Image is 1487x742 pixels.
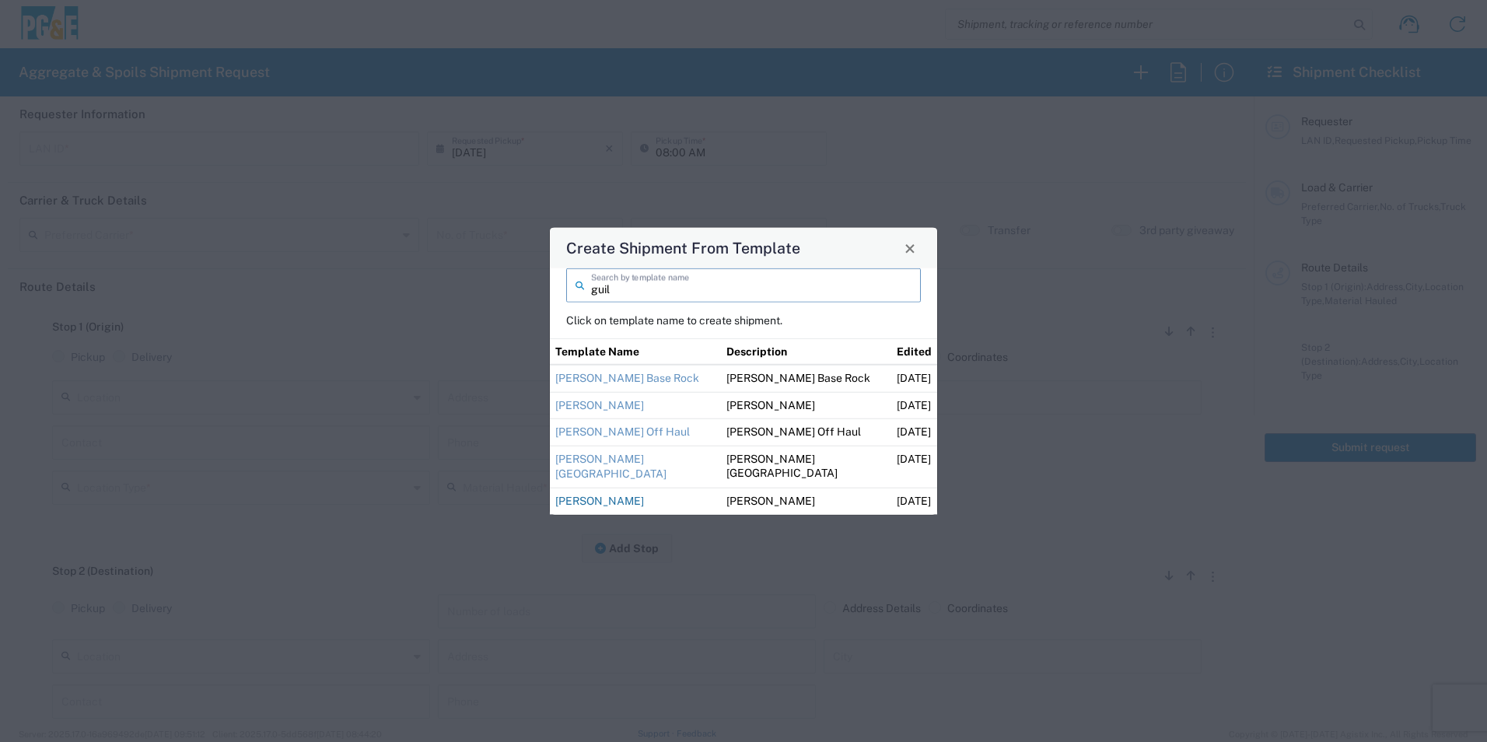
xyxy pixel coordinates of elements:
td: [DATE] [891,392,937,419]
td: [PERSON_NAME] Base Rock [721,365,892,392]
td: [PERSON_NAME] [721,488,892,514]
button: Close [899,237,921,259]
td: [DATE] [891,446,937,488]
table: Shipment templates [550,338,937,515]
p: Click on template name to create shipment. [566,313,921,327]
th: Description [721,338,892,365]
td: [DATE] [891,365,937,392]
td: [PERSON_NAME] Off Haul [721,418,892,446]
a: [PERSON_NAME] [555,495,644,507]
th: Edited [891,338,937,365]
td: [DATE] [891,488,937,514]
a: [PERSON_NAME] [555,398,644,411]
td: [PERSON_NAME] [721,392,892,419]
h4: Create Shipment From Template [566,236,800,259]
td: [PERSON_NAME][GEOGRAPHIC_DATA] [721,446,892,488]
a: [PERSON_NAME][GEOGRAPHIC_DATA] [555,453,667,481]
th: Template Name [550,338,721,365]
a: [PERSON_NAME] Off Haul [555,425,690,438]
td: [DATE] [891,418,937,446]
a: [PERSON_NAME] Base Rock [555,372,699,384]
